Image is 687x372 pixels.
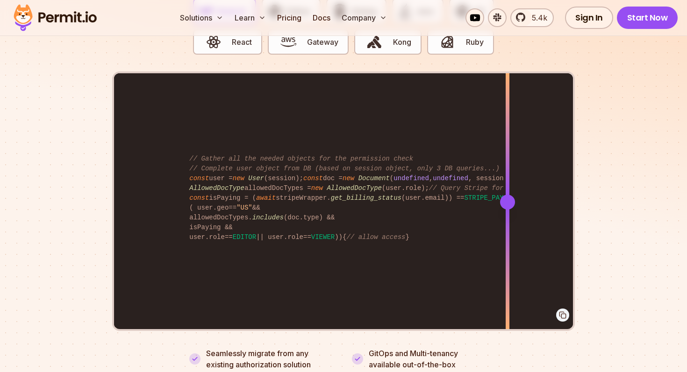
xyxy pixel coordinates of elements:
span: AllowedDocType [327,184,382,192]
a: Start Now [617,7,678,29]
span: const [303,175,323,182]
span: Gateway [307,36,338,48]
span: Document [358,175,390,182]
code: user = (session); doc = ( , , session. ); allowedDocTypes = (user. ); isPaying = ( stripeWrapper.... [183,147,504,250]
img: Permit logo [9,2,101,34]
span: User [248,175,264,182]
span: type [303,214,319,221]
button: Company [338,8,391,27]
span: role [405,184,421,192]
span: await [256,194,276,202]
span: role [287,233,303,241]
span: AllowedDocType [189,184,244,192]
a: 5.4k [510,8,554,27]
span: new [311,184,323,192]
span: EDITOR [233,233,256,241]
button: Solutions [176,8,227,27]
button: Learn [231,8,270,27]
span: const [189,194,209,202]
img: Gateway [280,34,296,50]
img: React [206,34,222,50]
span: undefined [433,175,468,182]
span: new [343,175,354,182]
span: const [189,175,209,182]
span: undefined [394,175,429,182]
a: Docs [309,8,334,27]
span: React [232,36,252,48]
span: includes [252,214,284,221]
span: new [233,175,244,182]
a: Pricing [273,8,305,27]
span: // Gather all the needed objects for the permission check [189,155,413,162]
span: "US" [236,204,252,211]
span: Kong [393,36,411,48]
span: email [425,194,444,202]
span: get_billing_status [331,194,401,202]
span: // allow access [346,233,405,241]
p: Seamlessly migrate from any existing authorization solution [206,348,335,370]
span: // Complete user object from DB (based on session object, only 3 DB queries...) [189,165,500,172]
span: geo [217,204,229,211]
p: GitOps and Multi-tenancy available out-of-the-box [369,348,458,370]
span: Ruby [466,36,484,48]
a: Sign In [565,7,613,29]
img: Kong [366,34,382,50]
span: role [209,233,225,241]
span: // Query Stripe for live data (hope it's not too slow) [429,184,641,192]
span: STRIPE_PAYING [464,194,515,202]
img: Ruby [439,34,455,50]
span: 5.4k [526,12,547,23]
span: VIEWER [311,233,335,241]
